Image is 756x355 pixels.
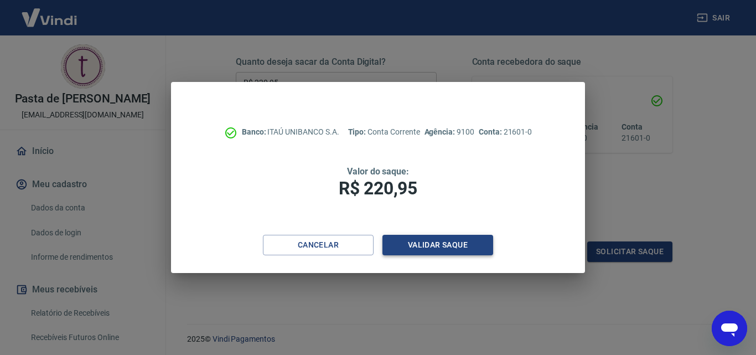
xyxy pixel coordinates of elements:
[382,235,493,255] button: Validar saque
[479,126,532,138] p: 21601-0
[424,127,457,136] span: Agência:
[712,311,747,346] iframe: Botão para abrir a janela de mensagens
[348,126,420,138] p: Conta Corrente
[339,178,417,199] span: R$ 220,95
[424,126,474,138] p: 9100
[263,235,374,255] button: Cancelar
[242,126,339,138] p: ITAÚ UNIBANCO S.A.
[347,166,409,177] span: Valor do saque:
[479,127,504,136] span: Conta:
[242,127,268,136] span: Banco:
[348,127,368,136] span: Tipo:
